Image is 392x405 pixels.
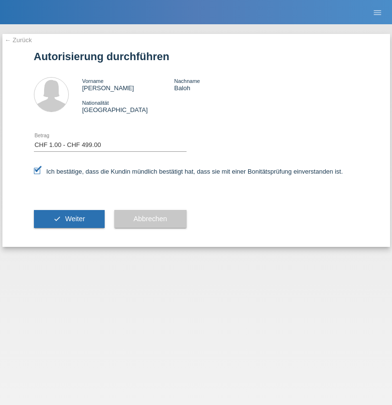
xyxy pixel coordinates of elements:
[82,100,109,106] span: Nationalität
[34,50,359,63] h1: Autorisierung durchführen
[373,8,382,17] i: menu
[134,215,167,223] span: Abbrechen
[114,210,187,228] button: Abbrechen
[82,77,174,92] div: [PERSON_NAME]
[5,36,32,44] a: ← Zurück
[34,210,105,228] button: check Weiter
[174,78,200,84] span: Nachname
[65,215,85,223] span: Weiter
[368,9,387,15] a: menu
[174,77,266,92] div: Baloh
[53,215,61,223] i: check
[82,99,174,113] div: [GEOGRAPHIC_DATA]
[34,168,343,175] label: Ich bestätige, dass die Kundin mündlich bestätigt hat, dass sie mit einer Bonitätsprüfung einvers...
[82,78,104,84] span: Vorname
